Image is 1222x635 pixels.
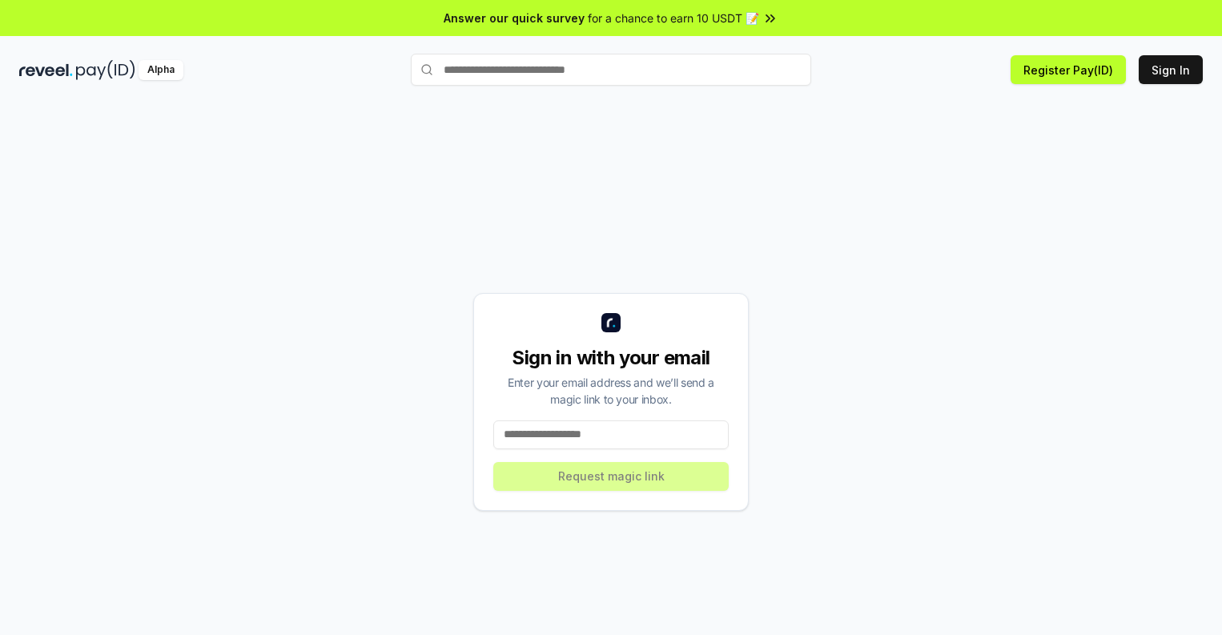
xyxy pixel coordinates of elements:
img: reveel_dark [19,60,73,80]
div: Enter your email address and we’ll send a magic link to your inbox. [493,374,729,408]
div: Alpha [139,60,183,80]
div: Sign in with your email [493,345,729,371]
img: logo_small [601,313,621,332]
button: Register Pay(ID) [1011,55,1126,84]
span: Answer our quick survey [444,10,585,26]
img: pay_id [76,60,135,80]
button: Sign In [1139,55,1203,84]
span: for a chance to earn 10 USDT 📝 [588,10,759,26]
